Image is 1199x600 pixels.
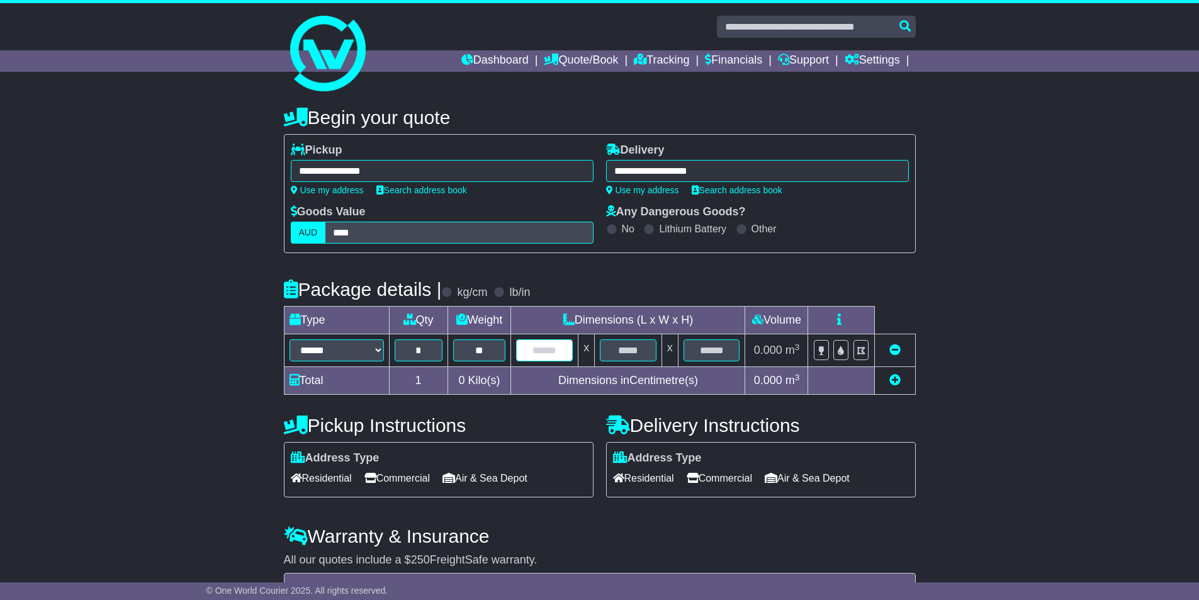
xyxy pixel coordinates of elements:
[751,223,777,235] label: Other
[448,307,511,334] td: Weight
[291,144,342,157] label: Pickup
[785,344,800,356] span: m
[613,468,674,488] span: Residential
[745,307,808,334] td: Volume
[284,526,916,546] h4: Warranty & Insurance
[511,307,745,334] td: Dimensions (L x W x H)
[291,185,364,195] a: Use my address
[284,553,916,567] div: All our quotes include a $ FreightSafe warranty.
[544,50,618,72] a: Quote/Book
[606,415,916,436] h4: Delivery Instructions
[376,185,467,195] a: Search address book
[509,286,530,300] label: lb/in
[364,468,430,488] span: Commercial
[578,334,595,367] td: x
[754,344,782,356] span: 0.000
[461,50,529,72] a: Dashboard
[845,50,900,72] a: Settings
[457,286,487,300] label: kg/cm
[284,107,916,128] h4: Begin your quote
[778,50,829,72] a: Support
[785,374,800,387] span: m
[622,223,634,235] label: No
[606,144,665,157] label: Delivery
[606,205,746,219] label: Any Dangerous Goods?
[705,50,762,72] a: Financials
[613,451,702,465] label: Address Type
[795,342,800,352] sup: 3
[889,374,901,387] a: Add new item
[458,374,464,387] span: 0
[291,451,380,465] label: Address Type
[411,553,430,566] span: 250
[442,468,527,488] span: Air & Sea Depot
[661,334,678,367] td: x
[692,185,782,195] a: Search address book
[291,222,326,244] label: AUD
[606,185,679,195] a: Use my address
[889,344,901,356] a: Remove this item
[634,50,689,72] a: Tracking
[765,468,850,488] span: Air & Sea Depot
[795,373,800,382] sup: 3
[284,367,389,395] td: Total
[284,415,594,436] h4: Pickup Instructions
[291,205,366,219] label: Goods Value
[389,367,448,395] td: 1
[284,307,389,334] td: Type
[754,374,782,387] span: 0.000
[448,367,511,395] td: Kilo(s)
[659,223,726,235] label: Lithium Battery
[389,307,448,334] td: Qty
[687,468,752,488] span: Commercial
[284,279,442,300] h4: Package details |
[291,468,352,488] span: Residential
[511,367,745,395] td: Dimensions in Centimetre(s)
[206,586,388,596] span: © One World Courier 2025. All rights reserved.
